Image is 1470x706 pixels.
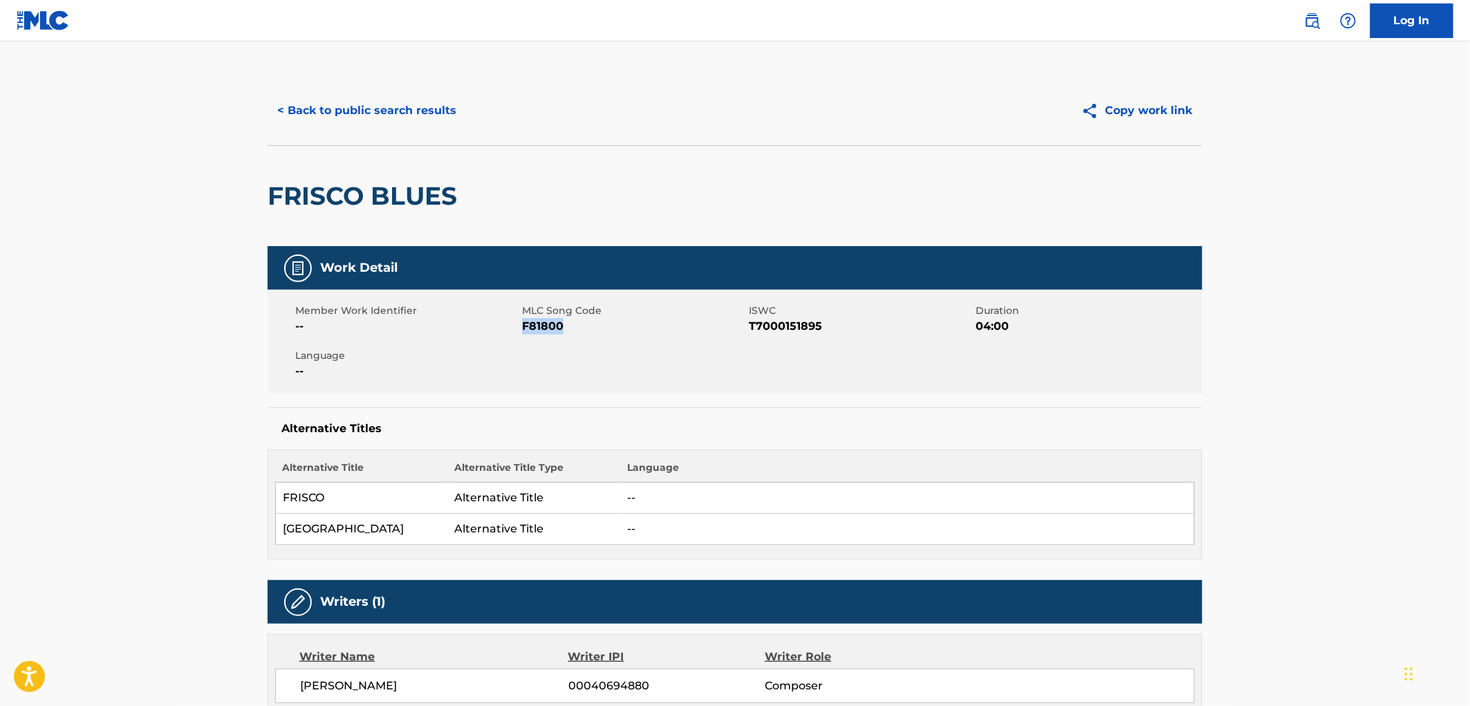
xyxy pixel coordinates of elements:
td: FRISCO [276,483,448,514]
img: Copy work link [1081,102,1106,120]
a: Log In [1370,3,1453,38]
span: 00040694880 [568,678,765,694]
h5: Alternative Titles [281,422,1189,436]
a: Public Search [1299,7,1326,35]
span: -- [295,318,519,335]
div: Drag [1405,653,1413,695]
span: Member Work Identifier [295,304,519,318]
td: Alternative Title [448,514,620,545]
span: [PERSON_NAME] [300,678,568,694]
span: 04:00 [976,318,1199,335]
div: Help [1334,7,1362,35]
span: F81800 [522,318,745,335]
td: -- [620,483,1195,514]
td: Alternative Title [448,483,620,514]
span: ISWC [749,304,972,318]
span: T7000151895 [749,318,972,335]
span: Duration [976,304,1199,318]
span: MLC Song Code [522,304,745,318]
span: -- [295,363,519,380]
button: < Back to public search results [268,93,466,128]
th: Language [620,461,1195,483]
th: Alternative Title [276,461,448,483]
span: Language [295,349,519,363]
iframe: Chat Widget [1401,640,1470,706]
div: Writer Name [299,649,568,665]
h2: FRISCO BLUES [268,180,464,212]
th: Alternative Title Type [448,461,620,483]
img: Work Detail [290,260,306,277]
span: Composer [765,678,944,694]
img: help [1340,12,1357,29]
div: Writer Role [765,649,944,665]
img: MLC Logo [17,10,70,30]
img: search [1304,12,1321,29]
div: Writer IPI [568,649,765,665]
td: -- [620,514,1195,545]
td: [GEOGRAPHIC_DATA] [276,514,448,545]
h5: Work Detail [320,260,398,276]
h5: Writers (1) [320,594,385,610]
img: Writers [290,594,306,611]
button: Copy work link [1072,93,1202,128]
